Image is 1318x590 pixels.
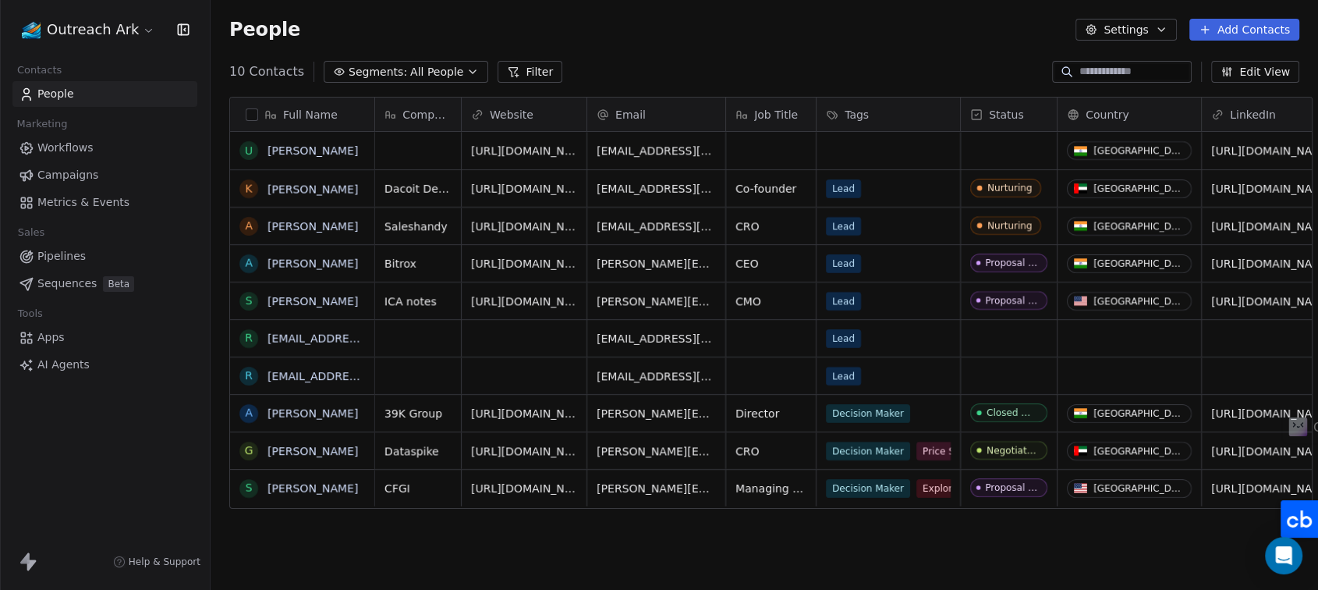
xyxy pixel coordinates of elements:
a: [URL][DOMAIN_NAME] [471,258,593,270]
div: [GEOGRAPHIC_DATA] [1093,258,1185,269]
span: Lead [826,179,861,198]
span: Workflows [37,140,94,156]
div: r [245,368,253,384]
span: [EMAIL_ADDRESS][DOMAIN_NAME] [597,181,716,197]
div: [GEOGRAPHIC_DATA] [1093,446,1185,457]
span: Website [490,107,533,123]
div: [GEOGRAPHIC_DATA] [1093,221,1185,232]
span: [EMAIL_ADDRESS][DOMAIN_NAME] [597,331,716,347]
span: [EMAIL_ADDRESS][DOMAIN_NAME] [597,219,716,234]
span: Status [989,107,1024,123]
span: Exploring others [916,479,1006,498]
div: Negotiating [987,445,1038,456]
div: [GEOGRAPHIC_DATA] [1093,483,1185,494]
div: [GEOGRAPHIC_DATA] [1093,296,1185,307]
div: [GEOGRAPHIC_DATA] [1093,145,1185,156]
span: 10 Contacts [229,62,304,81]
span: LinkedIn [1230,107,1276,123]
button: Edit View [1211,61,1299,83]
span: Email [615,107,646,123]
a: [URL][DOMAIN_NAME] [471,295,593,307]
span: Lead [826,367,861,386]
span: 39K Group [384,406,452,421]
div: A [245,218,253,234]
a: [EMAIL_ADDRESS][DOMAIN_NAME] [267,370,459,382]
div: Nurturing [987,220,1032,231]
a: Workflows [12,135,197,161]
span: CEO [735,256,806,272]
div: Nurturing [987,183,1032,194]
span: Tags [845,107,869,123]
span: CFGI [384,481,452,496]
span: CRO [735,219,806,234]
div: Website [462,98,586,131]
div: Proposal Sent [985,258,1038,268]
span: [PERSON_NAME][EMAIL_ADDRESS][DOMAIN_NAME] [597,406,716,421]
span: Job Title [754,107,798,123]
span: [PERSON_NAME][EMAIL_ADDRESS][DOMAIN_NAME] [597,293,716,309]
span: Decision Maker [826,479,910,498]
span: [PERSON_NAME][EMAIL_ADDRESS][DOMAIN_NAME] [597,481,716,496]
a: Metrics & Events [12,190,197,215]
div: [GEOGRAPHIC_DATA] [1093,183,1185,194]
div: Email [587,98,725,131]
span: Dataspike [384,443,452,459]
span: CMO [735,293,806,309]
span: ICA notes [384,293,452,309]
span: People [229,18,300,41]
span: Apps [37,329,65,346]
span: Country [1086,107,1129,123]
span: Bitrox [384,256,452,272]
span: [EMAIL_ADDRESS][DOMAIN_NAME] [597,368,716,384]
span: Managing Director [735,481,806,496]
a: [PERSON_NAME] [267,258,358,270]
a: SequencesBeta [12,271,197,297]
span: Sequences [37,275,97,292]
span: Segments: [349,64,407,80]
span: Help & Support [129,556,200,568]
span: Price Sensitive [916,442,997,460]
a: [PERSON_NAME] [267,295,358,307]
button: Settings [1075,19,1176,41]
a: [URL][DOMAIN_NAME] [471,407,593,420]
div: [GEOGRAPHIC_DATA] [1093,408,1185,419]
span: Full Name [283,107,338,123]
button: Outreach Ark [19,16,158,43]
span: Campaigns [37,167,98,183]
img: Outreach_Ark_Favicon.png [22,20,41,39]
span: Outreach Ark [47,20,139,40]
div: Proposal Sent [985,482,1038,493]
span: Sales [11,221,51,244]
a: [EMAIL_ADDRESS][DOMAIN_NAME] [267,332,459,345]
div: Tags [817,98,960,131]
span: People [37,86,74,102]
span: Tools [11,302,49,325]
div: Country [1058,98,1201,131]
div: Status [961,98,1057,131]
div: Open Intercom Messenger [1265,537,1302,574]
span: Decision Maker [826,442,910,460]
a: [PERSON_NAME] [267,144,358,157]
div: Closed Won [987,407,1038,418]
div: Proposal Sent [985,295,1038,306]
span: Dacoit Design [384,181,452,197]
span: Co-founder [735,181,806,197]
div: S [246,480,253,496]
a: [URL][DOMAIN_NAME] [471,445,593,457]
span: Lead [826,217,861,236]
span: Saleshandy [384,219,452,234]
span: Pipelines [37,248,86,265]
span: [PERSON_NAME][EMAIL_ADDRESS][DOMAIN_NAME] [597,443,716,459]
a: [URL][DOMAIN_NAME] [471,220,593,233]
div: r [245,330,253,347]
span: Marketing [10,112,74,136]
div: Job Title [726,98,816,131]
span: CRO [735,443,806,459]
a: Help & Support [113,556,200,568]
a: [PERSON_NAME] [267,220,358,233]
a: People [12,81,197,107]
span: Contacts [10,59,69,82]
div: G [245,442,253,459]
button: Add Contacts [1189,19,1299,41]
span: Lead [826,329,861,348]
